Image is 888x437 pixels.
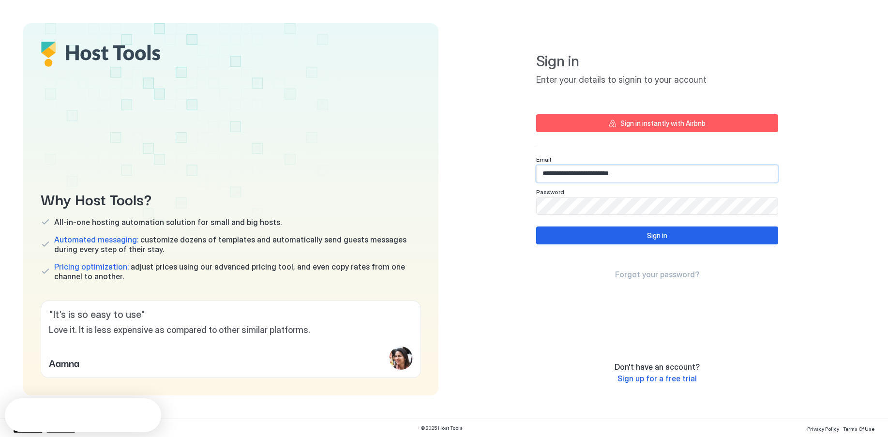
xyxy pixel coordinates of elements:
[537,166,778,182] input: Input Field
[536,188,564,196] span: Password
[843,423,874,433] a: Terms Of Use
[536,156,551,163] span: Email
[54,262,421,281] span: adjust prices using our advanced pricing tool, and even copy rates from one channel to another.
[49,325,413,336] span: Love it. It is less expensive as compared to other similar platforms.
[536,226,778,244] button: Sign in
[537,198,778,214] input: Input Field
[615,362,700,372] span: Don't have an account?
[615,270,699,279] span: Forgot your password?
[536,114,778,132] button: Sign in instantly with Airbnb
[807,426,839,432] span: Privacy Policy
[54,262,129,271] span: Pricing optimization:
[49,309,413,321] span: " It’s is so easy to use "
[620,118,706,128] div: Sign in instantly with Airbnb
[807,423,839,433] a: Privacy Policy
[617,374,697,384] a: Sign up for a free trial
[615,270,699,280] a: Forgot your password?
[10,404,33,427] iframe: Intercom live chat
[41,188,421,210] span: Why Host Tools?
[390,347,413,370] div: profile
[54,235,138,244] span: Automated messaging:
[421,425,463,431] span: © 2025 Host Tools
[843,426,874,432] span: Terms Of Use
[54,217,282,227] span: All-in-one hosting automation solution for small and big hosts.
[647,230,667,241] div: Sign in
[49,355,79,370] span: Aamna
[536,52,778,71] span: Sign in
[617,374,697,383] span: Sign up for a free trial
[536,75,778,86] span: Enter your details to signin to your account
[54,235,421,254] span: customize dozens of templates and automatically send guests messages during every step of their s...
[5,398,161,432] iframe: Intercom live chat discovery launcher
